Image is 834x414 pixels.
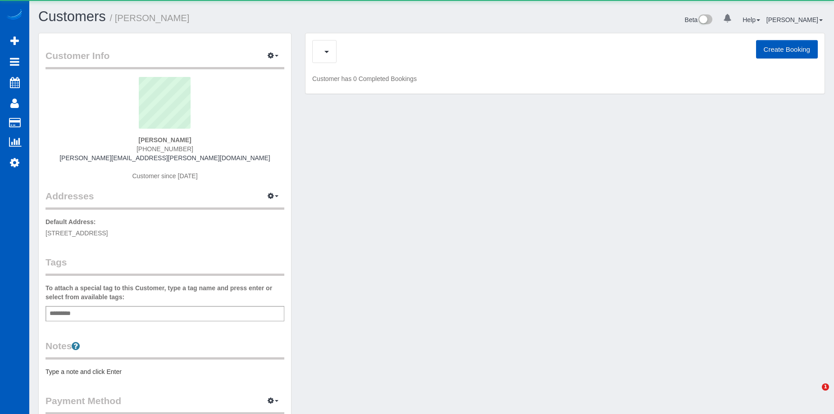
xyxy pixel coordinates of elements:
[5,9,23,22] img: Automaid Logo
[803,383,825,405] iframe: Intercom live chat
[312,74,818,83] p: Customer has 0 Completed Bookings
[766,16,823,23] a: [PERSON_NAME]
[110,13,190,23] small: / [PERSON_NAME]
[38,9,106,24] a: Customers
[46,217,96,226] label: Default Address:
[46,339,284,360] legend: Notes
[46,229,108,237] span: [STREET_ADDRESS]
[46,49,284,69] legend: Customer Info
[697,14,712,26] img: New interface
[756,40,818,59] button: Create Booking
[137,145,193,153] span: [PHONE_NUMBER]
[46,283,284,301] label: To attach a special tag to this Customer, type a tag name and press enter or select from availabl...
[685,16,713,23] a: Beta
[132,172,197,180] span: Customer since [DATE]
[46,367,284,376] pre: Type a note and click Enter
[59,154,270,162] a: [PERSON_NAME][EMAIL_ADDRESS][PERSON_NAME][DOMAIN_NAME]
[822,383,829,391] span: 1
[138,136,191,144] strong: [PERSON_NAME]
[743,16,760,23] a: Help
[46,256,284,276] legend: Tags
